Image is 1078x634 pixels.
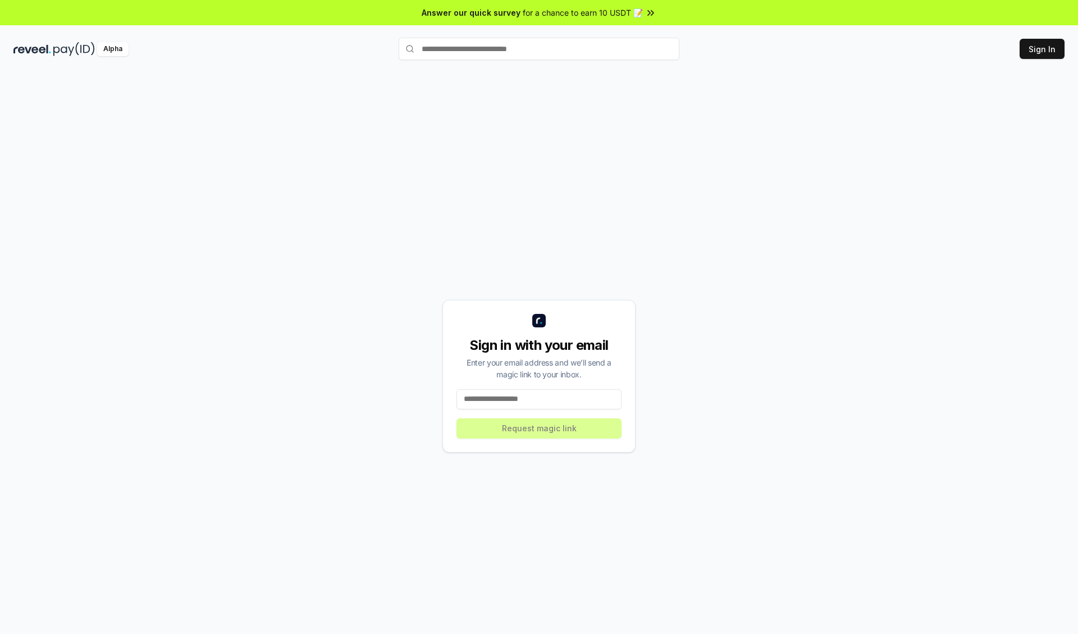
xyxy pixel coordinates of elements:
div: Sign in with your email [456,336,622,354]
img: reveel_dark [13,42,51,56]
img: pay_id [53,42,95,56]
span: for a chance to earn 10 USDT 📝 [523,7,643,19]
img: logo_small [532,314,546,327]
div: Alpha [97,42,129,56]
span: Answer our quick survey [422,7,520,19]
button: Sign In [1020,39,1065,59]
div: Enter your email address and we’ll send a magic link to your inbox. [456,357,622,380]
